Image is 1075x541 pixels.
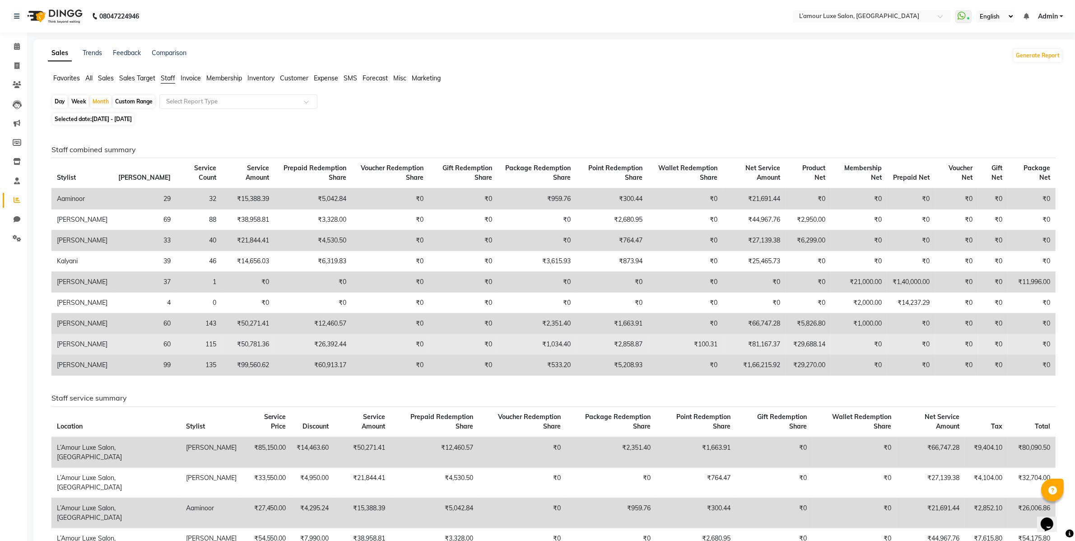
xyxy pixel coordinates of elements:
td: ₹0 [978,334,1008,355]
td: ₹27,450.00 [242,498,292,528]
td: 37 [113,272,176,293]
td: ₹0 [429,272,498,293]
td: 40 [176,230,222,251]
td: ₹0 [577,272,648,293]
td: ₹32,704.00 [1008,467,1056,498]
td: ₹0 [935,188,978,210]
span: Membership Net [844,164,882,182]
td: ₹21,691.44 [723,188,786,210]
td: 4 [113,293,176,313]
td: ₹0 [566,467,656,498]
td: ₹99,560.62 [222,355,275,376]
td: ₹4,530.50 [275,230,352,251]
td: ₹1,66,215.92 [723,355,786,376]
td: ₹0 [352,334,429,355]
a: Sales [48,45,72,61]
td: ₹959.76 [498,188,577,210]
td: 69 [113,210,176,230]
td: ₹0 [786,188,831,210]
td: ₹0 [831,230,887,251]
span: Gift Redemption Share [442,164,492,182]
td: ₹0 [498,293,577,313]
td: ₹0 [222,293,275,313]
td: Aaminoor [181,498,242,528]
td: 0 [176,293,222,313]
td: ₹11,996.00 [1008,272,1056,293]
td: ₹0 [1008,251,1056,272]
td: 46 [176,251,222,272]
td: ₹0 [831,210,887,230]
td: ₹0 [935,293,978,313]
td: ₹0 [812,498,897,528]
td: 115 [176,334,222,355]
span: Wallet Redemption Share [658,164,717,182]
span: Gift Redemption Share [757,413,807,430]
td: ₹2,950.00 [786,210,831,230]
span: Package Redemption Share [506,164,571,182]
td: 143 [176,313,222,334]
td: ₹0 [577,293,648,313]
td: ₹0 [479,437,566,468]
span: Prepaid Redemption Share [410,413,473,430]
td: ₹2,351.40 [498,313,577,334]
td: ₹14,237.29 [887,293,935,313]
td: ₹0 [812,437,897,468]
td: 32 [176,188,222,210]
td: ₹25,465.73 [723,251,786,272]
td: Kalyani [51,251,113,272]
span: Location [57,422,83,430]
td: ₹0 [887,355,935,376]
td: ₹5,042.84 [391,498,479,528]
span: Package Redemption Share [585,413,651,430]
td: ₹0 [935,251,978,272]
td: ₹0 [429,355,498,376]
td: ₹300.44 [577,188,648,210]
td: ₹0 [648,355,723,376]
td: ₹21,844.41 [222,230,275,251]
td: L’Amour Luxe Salon, [GEOGRAPHIC_DATA] [51,467,181,498]
div: Month [90,95,111,108]
span: Prepaid Redemption Share [284,164,346,182]
span: Voucher Redemption Share [498,413,561,430]
td: ₹60,913.17 [275,355,352,376]
td: [PERSON_NAME] [51,272,113,293]
td: ₹0 [275,293,352,313]
td: Aaminoor [51,188,113,210]
button: Generate Report [1014,49,1062,62]
td: ₹0 [887,230,935,251]
td: ₹6,299.00 [786,230,831,251]
td: ₹533.20 [498,355,577,376]
td: ₹15,388.39 [222,188,275,210]
td: ₹14,656.03 [222,251,275,272]
td: [PERSON_NAME] [51,210,113,230]
td: [PERSON_NAME] [181,437,242,468]
td: ₹0 [736,498,812,528]
td: ₹26,006.86 [1008,498,1056,528]
span: Gift Net [991,164,1002,182]
td: ₹0 [498,230,577,251]
td: ₹1,40,000.00 [887,272,935,293]
td: ₹0 [935,334,978,355]
td: ₹0 [978,251,1008,272]
td: ₹66,747.28 [897,437,965,468]
td: 33 [113,230,176,251]
span: Stylist [186,422,205,430]
td: ₹0 [723,272,786,293]
span: [PERSON_NAME] [118,173,171,182]
td: ₹2,680.95 [577,210,648,230]
td: ₹12,460.57 [275,313,352,334]
td: ₹0 [786,272,831,293]
span: Membership [206,74,242,82]
td: ₹764.47 [656,467,736,498]
td: ₹4,295.24 [292,498,335,528]
span: Service Amount [362,413,386,430]
td: L’Amour Luxe Salon, [GEOGRAPHIC_DATA] [51,437,181,468]
td: ₹0 [479,467,566,498]
td: ₹2,351.40 [566,437,656,468]
span: Inventory [247,74,275,82]
td: ₹0 [429,251,498,272]
td: ₹21,844.41 [335,467,391,498]
a: Feedback [113,49,141,57]
td: ₹0 [352,251,429,272]
td: ₹0 [1008,293,1056,313]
